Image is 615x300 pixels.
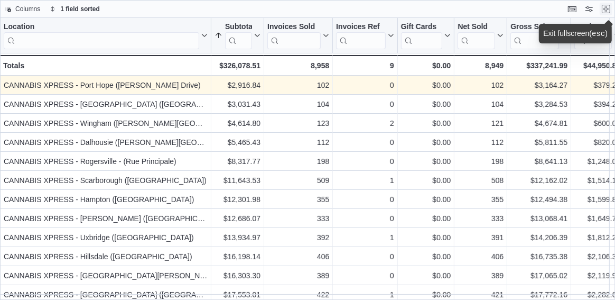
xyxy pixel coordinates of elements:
[336,59,394,72] div: 9
[510,117,567,130] div: $4,674.81
[215,174,260,187] div: $11,643.53
[600,3,612,15] button: Exit fullscreen
[401,59,451,72] div: $0.00
[215,155,260,168] div: $8,317.77
[336,155,394,168] div: 0
[215,250,260,263] div: $16,198.14
[458,250,504,263] div: 406
[267,117,329,130] div: 123
[401,98,451,111] div: $0.00
[458,174,504,187] div: 508
[336,231,394,244] div: 1
[401,22,443,49] div: Gift Card Sales
[4,250,208,263] div: CANNABIS XPRESS - Hillsdale ([GEOGRAPHIC_DATA])
[225,22,252,49] div: Subtotal
[510,79,567,92] div: $3,164.27
[574,22,612,32] div: Total Tax
[336,117,394,130] div: 2
[336,250,394,263] div: 0
[336,79,394,92] div: 0
[458,22,495,32] div: Net Sold
[267,22,329,49] button: Invoices Sold
[267,269,329,282] div: 389
[458,269,504,282] div: 389
[215,98,260,111] div: $3,031.43
[267,212,329,225] div: 333
[4,22,199,49] div: Location
[458,212,504,225] div: 333
[4,155,208,168] div: CANNABIS XPRESS - Rogersville - (Rue Principale)
[267,22,321,32] div: Invoices Sold
[215,59,260,72] div: $326,078.51
[336,22,385,49] div: Invoices Ref
[267,231,329,244] div: 392
[336,136,394,149] div: 0
[336,269,394,282] div: 0
[336,174,394,187] div: 1
[510,231,567,244] div: $14,206.39
[336,193,394,206] div: 0
[336,22,394,49] button: Invoices Ref
[267,136,329,149] div: 112
[510,136,567,149] div: $5,811.55
[267,250,329,263] div: 406
[1,3,44,15] button: Columns
[574,22,612,49] div: Total Tax
[267,79,329,92] div: 102
[336,98,394,111] div: 0
[401,136,451,149] div: $0.00
[458,193,504,206] div: 355
[401,79,451,92] div: $0.00
[4,22,199,32] div: Location
[4,22,208,49] button: Location
[336,22,385,32] div: Invoices Ref
[215,79,260,92] div: $2,916.84
[3,59,208,72] div: Totals
[510,193,567,206] div: $12,494.38
[458,22,504,49] button: Net Sold
[4,269,208,282] div: CANNABIS XPRESS - [GEOGRAPHIC_DATA][PERSON_NAME] ([GEOGRAPHIC_DATA])
[458,155,504,168] div: 198
[458,59,504,72] div: 8,949
[510,22,567,49] button: Gross Sales
[215,22,260,49] button: Subtotal
[4,98,208,111] div: CANNABIS XPRESS - [GEOGRAPHIC_DATA] ([GEOGRAPHIC_DATA])
[4,231,208,244] div: CANNABIS XPRESS - Uxbridge ([GEOGRAPHIC_DATA])
[267,98,329,111] div: 104
[267,155,329,168] div: 198
[510,98,567,111] div: $3,284.53
[458,231,504,244] div: 391
[401,117,451,130] div: $0.00
[215,136,260,149] div: $5,465.43
[267,193,329,206] div: 355
[4,193,208,206] div: CANNABIS XPRESS - Hampton ([GEOGRAPHIC_DATA])
[510,250,567,263] div: $16,735.38
[267,59,329,72] div: 8,958
[267,174,329,187] div: 509
[401,193,451,206] div: $0.00
[45,3,104,15] button: 1 field sorted
[458,98,504,111] div: 104
[4,136,208,149] div: CANNABIS XPRESS - Dalhousie ([PERSON_NAME][GEOGRAPHIC_DATA])
[225,22,252,32] div: Subtotal
[215,231,260,244] div: $13,934.97
[510,269,567,282] div: $17,065.02
[401,231,451,244] div: $0.00
[60,5,100,13] span: 1 field sorted
[401,155,451,168] div: $0.00
[510,59,567,72] div: $337,241.99
[336,212,394,225] div: 0
[401,22,443,32] div: Gift Cards
[267,22,321,49] div: Invoices Sold
[215,193,260,206] div: $12,301.98
[510,174,567,187] div: $12,162.02
[543,28,608,39] div: Exit fullscreen ( )
[215,212,260,225] div: $12,686.07
[458,117,504,130] div: 121
[215,117,260,130] div: $4,614.80
[401,174,451,187] div: $0.00
[592,30,605,38] kbd: esc
[458,22,495,49] div: Net Sold
[15,5,40,13] span: Columns
[4,117,208,130] div: CANNABIS XPRESS - Wingham ([PERSON_NAME][GEOGRAPHIC_DATA])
